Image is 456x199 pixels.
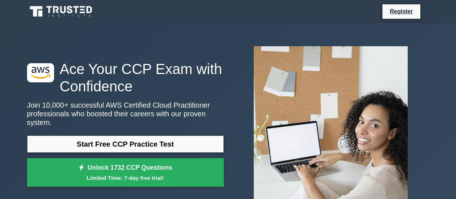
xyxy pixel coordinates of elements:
small: Limited Time: 7-day free trial! [36,174,215,182]
p: Join 10,000+ successful AWS Certified Cloud Practitioner professionals who boosted their careers ... [27,101,224,127]
a: Unlock 1732 CCP QuestionsLimited Time: 7-day free trial! [27,158,224,187]
h1: Ace Your CCP Exam with Confidence [27,60,224,95]
a: Register [385,7,417,16]
a: Start Free CCP Practice Test [27,135,224,153]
